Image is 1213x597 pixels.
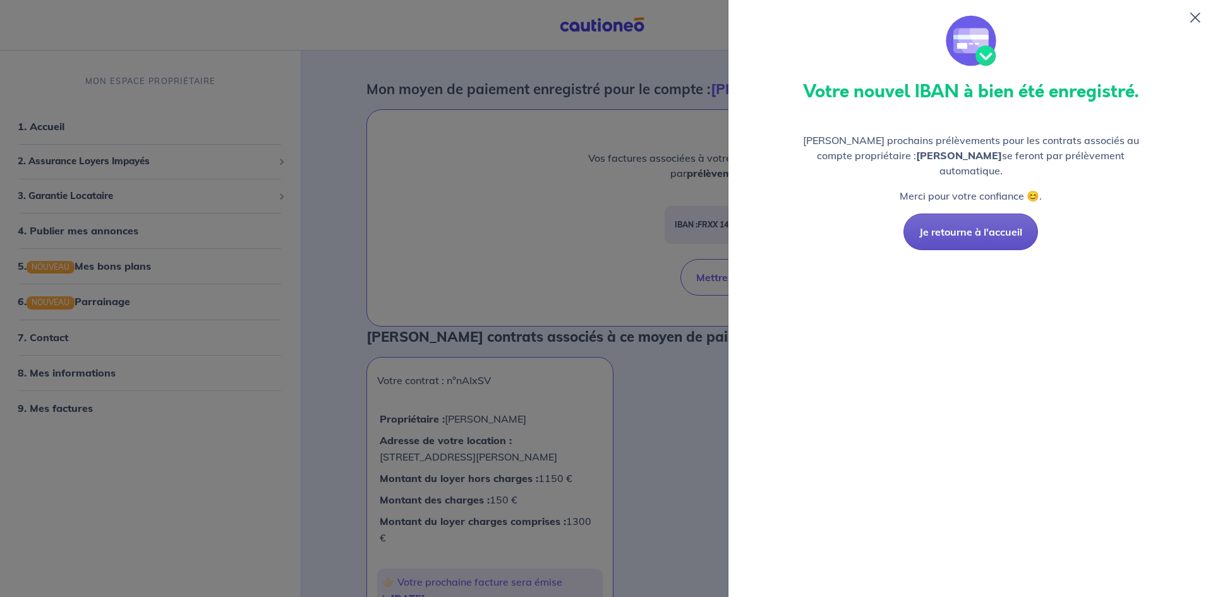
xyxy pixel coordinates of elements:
[903,214,1038,250] button: Je retourne à l'accueil
[946,15,996,66] img: illu_payment_valid.svg
[916,149,1002,162] strong: [PERSON_NAME]
[789,81,1152,103] h3: Votre nouvel IBAN à bien été enregistré.
[789,188,1152,203] p: Merci pour votre confiance 😊.
[789,133,1152,178] p: [PERSON_NAME] prochains prélèvements pour les contrats associés au compte propriétaire : se feron...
